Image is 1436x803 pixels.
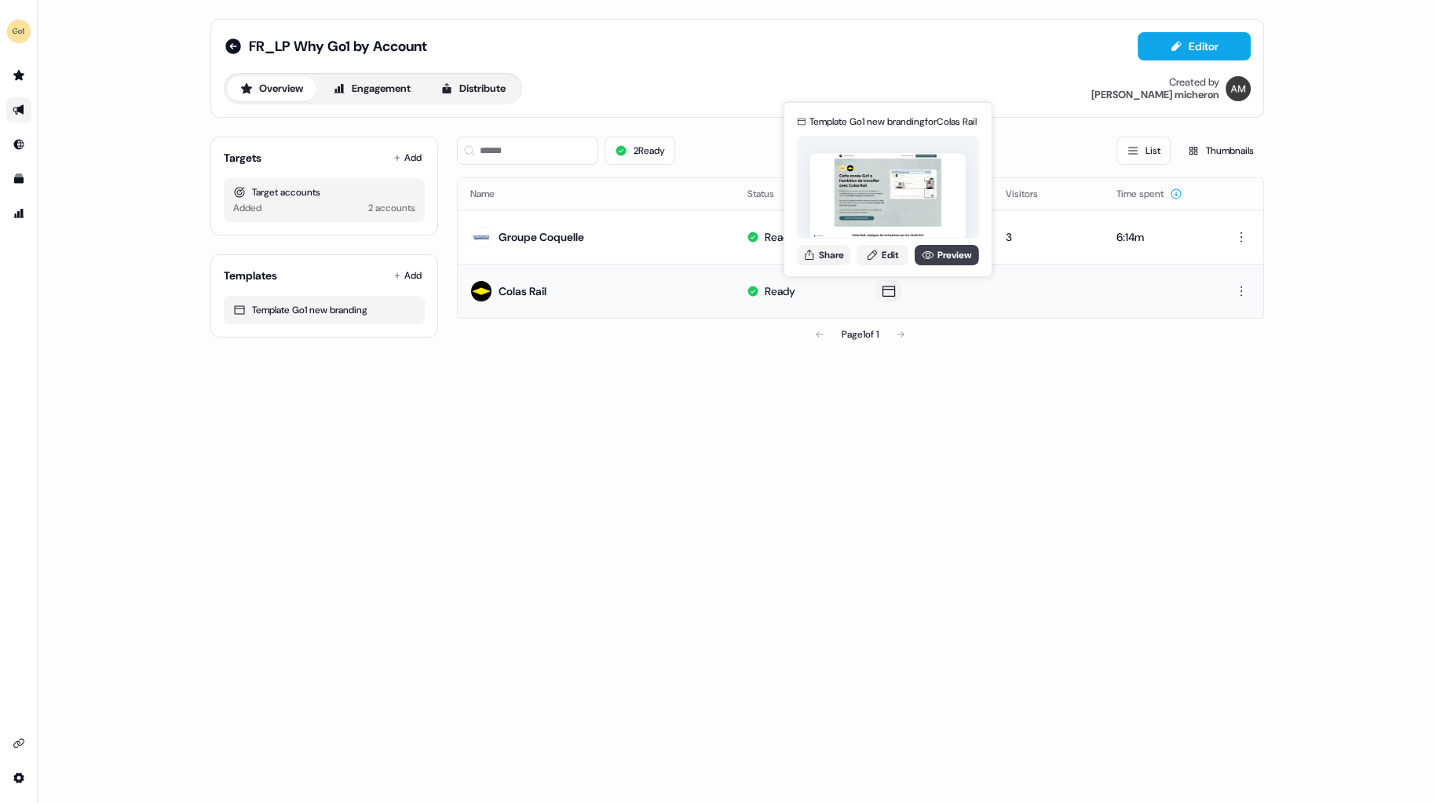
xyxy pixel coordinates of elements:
img: alexandre [1226,76,1251,101]
button: Editor [1138,32,1251,60]
div: Ready [764,283,795,299]
a: Editor [1138,40,1251,57]
span: FR_LP Why Go1 by Account [249,37,427,56]
button: Status [747,180,792,208]
div: [PERSON_NAME] micheron [1091,89,1219,101]
div: Added [233,200,261,216]
button: List [1116,137,1171,165]
div: Groupe Coquelle [499,229,584,245]
a: Go to outbound experience [6,97,31,122]
img: asset preview [810,153,966,240]
button: Thumbnails [1177,137,1264,165]
div: Colas Rail [499,283,546,299]
button: Add [390,265,425,287]
div: Created by [1169,76,1219,89]
div: Page 1 of 1 [842,327,879,342]
button: Add [390,147,425,169]
div: Ready [764,229,795,245]
div: Templates [224,268,277,283]
div: Template Go1 new branding [233,302,415,318]
div: Target accounts [233,184,415,200]
button: Engagement [320,76,424,101]
button: Share [797,245,850,265]
button: Distribute [427,76,519,101]
div: Targets [224,150,261,166]
button: Name [470,180,513,208]
a: Go to templates [6,166,31,192]
a: Go to prospects [6,63,31,88]
div: Template Go1 new branding for Colas Rail [809,114,977,130]
a: Preview [915,245,979,265]
button: Visitors [1006,180,1057,208]
div: 2 accounts [368,200,415,216]
a: Edit [857,245,908,265]
button: Overview [227,76,316,101]
button: Time spent [1116,180,1182,208]
div: 6:14m [1116,229,1198,245]
a: Go to integrations [6,765,31,790]
a: Go to Inbound [6,132,31,157]
a: Go to integrations [6,731,31,756]
a: Go to attribution [6,201,31,226]
div: 3 [1006,229,1091,245]
button: 2Ready [605,137,675,165]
